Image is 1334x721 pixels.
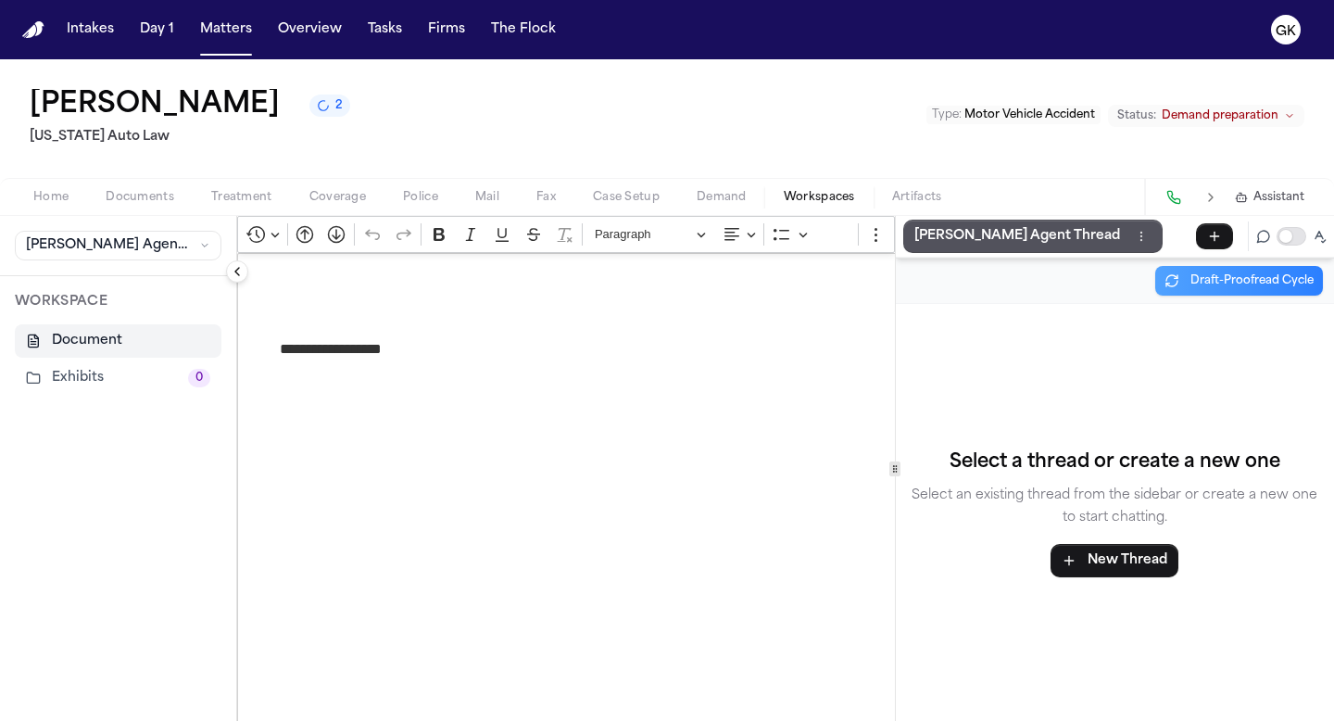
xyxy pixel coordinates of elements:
[593,190,660,205] span: Case Setup
[15,361,221,395] button: Exhibits0
[911,485,1319,529] p: Select an existing thread from the sidebar or create a new one to start chatting.
[536,190,556,205] span: Fax
[914,225,1120,247] p: [PERSON_NAME] Agent Thread
[903,220,1163,253] button: [PERSON_NAME] Agent ThreadThread actions
[59,13,121,46] button: Intakes
[188,369,210,387] span: 0
[475,190,499,205] span: Mail
[15,291,221,313] p: WORKSPACE
[360,13,409,46] button: Tasks
[484,13,563,46] button: The Flock
[309,190,366,205] span: Coverage
[784,190,855,205] span: Workspaces
[26,236,192,255] span: [PERSON_NAME] Agent Demand
[22,21,44,39] a: Home
[1051,544,1178,577] button: New Thread
[33,190,69,205] span: Home
[226,260,248,283] button: Collapse sidebar
[1117,108,1156,123] span: Status:
[30,126,350,148] h2: [US_STATE] Auto Law
[911,448,1319,477] h4: Select a thread or create a new one
[1108,105,1304,127] button: Change status from Demand preparation
[1235,190,1304,205] button: Assistant
[237,216,895,253] div: Editor toolbar
[595,223,691,246] span: Paragraph
[30,89,280,122] h1: [PERSON_NAME]
[193,13,259,46] button: Matters
[892,190,942,205] span: Artifacts
[15,231,221,260] button: [PERSON_NAME] Agent Demand
[1253,190,1304,205] span: Assistant
[1276,25,1296,38] text: GK
[964,109,1095,120] span: Motor Vehicle Accident
[1190,273,1314,288] span: Draft-Proofread Cycle
[106,190,174,205] span: Documents
[132,13,182,46] button: Day 1
[1131,226,1152,247] button: Thread actions
[1162,108,1278,123] span: Demand preparation
[22,21,44,39] img: Finch Logo
[421,13,472,46] button: Firms
[403,190,438,205] span: Police
[211,190,272,205] span: Treatment
[586,221,714,249] button: Paragraph, Heading
[15,324,221,358] button: Document
[30,89,280,122] button: Edit matter name
[1161,184,1187,210] button: Make a Call
[271,13,349,46] button: Overview
[309,95,350,117] button: 2 active tasks
[926,106,1101,124] button: Edit Type: Motor Vehicle Accident
[335,98,343,113] span: 2
[697,190,747,205] span: Demand
[1277,227,1306,246] button: Toggle proofreading mode
[932,109,962,120] span: Type :
[1155,266,1323,296] button: Draft-Proofread Cycle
